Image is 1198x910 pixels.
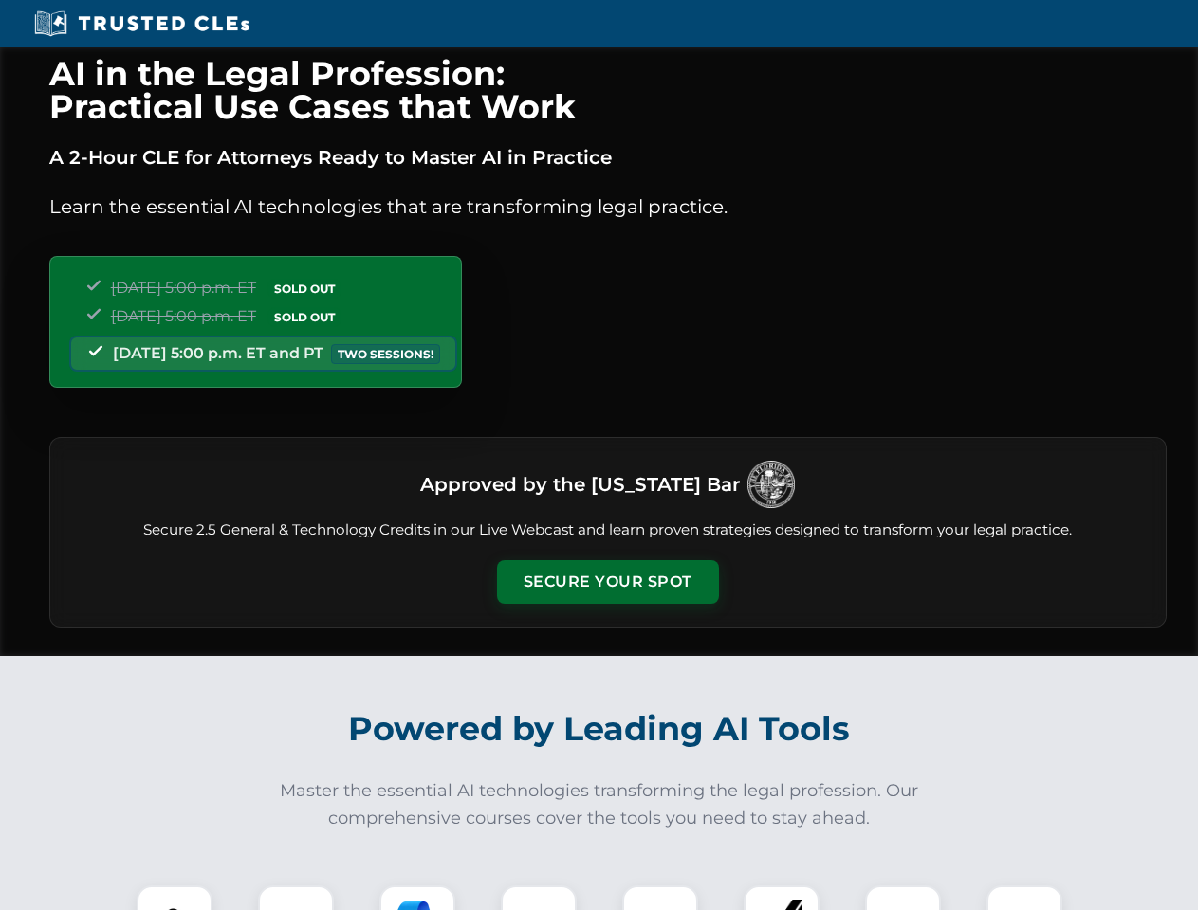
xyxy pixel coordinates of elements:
span: [DATE] 5:00 p.m. ET [111,307,256,325]
span: [DATE] 5:00 p.m. ET [111,279,256,297]
span: SOLD OUT [267,307,341,327]
h2: Powered by Leading AI Tools [74,696,1125,762]
img: Trusted CLEs [28,9,255,38]
span: SOLD OUT [267,279,341,299]
img: Logo [747,461,795,508]
p: Learn the essential AI technologies that are transforming legal practice. [49,191,1167,222]
h1: AI in the Legal Profession: Practical Use Cases that Work [49,57,1167,123]
button: Secure Your Spot [497,560,719,604]
p: Master the essential AI technologies transforming the legal profession. Our comprehensive courses... [267,777,931,832]
h3: Approved by the [US_STATE] Bar [420,467,740,501]
p: A 2-Hour CLE for Attorneys Ready to Master AI in Practice [49,142,1167,173]
p: Secure 2.5 General & Technology Credits in our Live Webcast and learn proven strategies designed ... [73,519,1143,541]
